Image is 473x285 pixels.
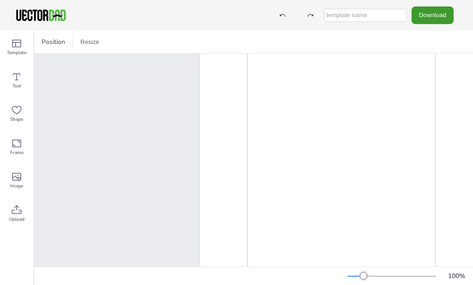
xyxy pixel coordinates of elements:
[40,37,67,46] span: Position
[77,35,103,50] button: Resize
[445,272,467,280] div: 100 %
[10,182,23,190] span: Image
[15,8,67,22] img: VectorDad-1.png
[324,9,407,22] input: template name
[9,216,24,223] span: Upload
[7,49,26,56] span: Template
[412,6,454,24] button: Download
[12,82,21,90] span: Text
[10,149,24,156] span: Frame
[10,116,23,123] span: Shape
